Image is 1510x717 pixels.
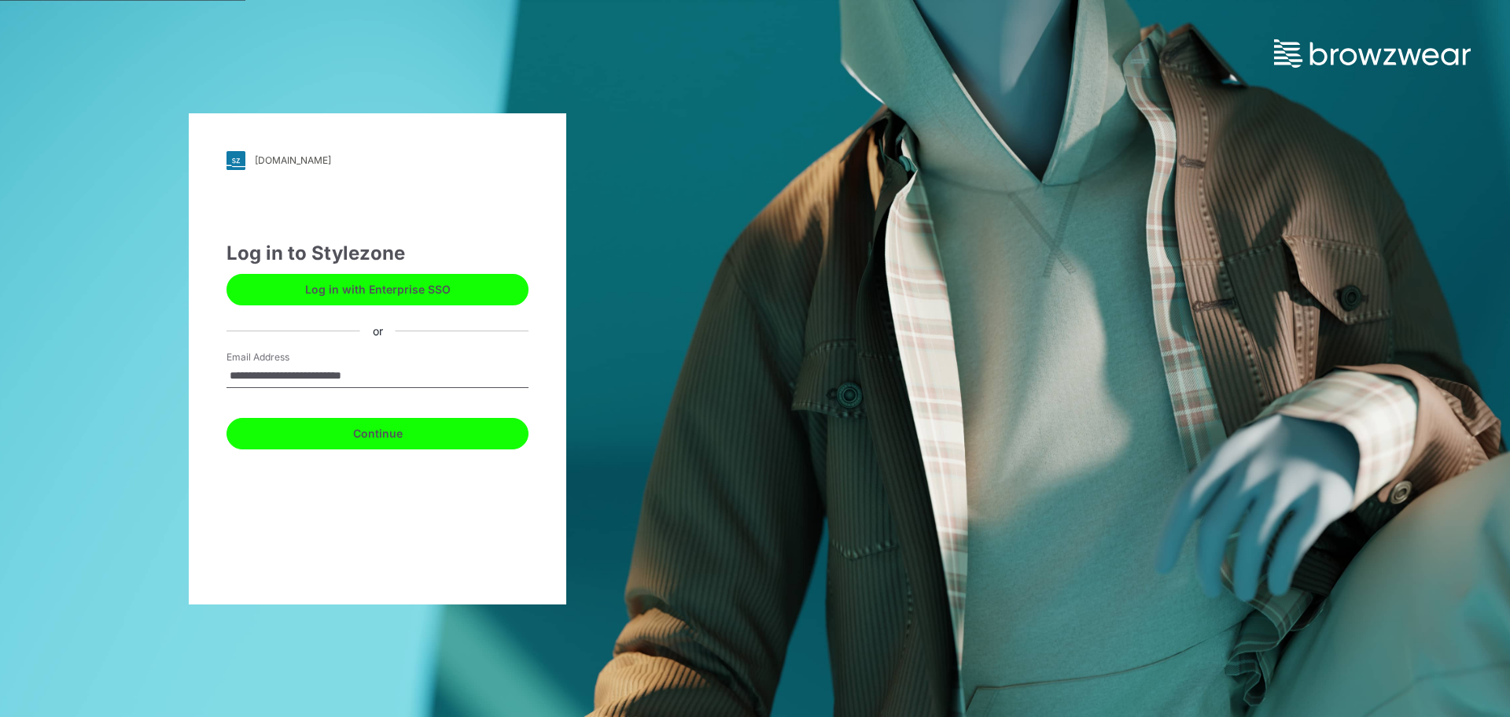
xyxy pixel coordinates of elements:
[226,418,528,449] button: Continue
[255,154,331,166] div: [DOMAIN_NAME]
[1274,39,1471,68] img: browzwear-logo.73288ffb.svg
[226,350,337,364] label: Email Address
[360,323,396,339] div: or
[226,151,245,170] img: svg+xml;base64,PHN2ZyB3aWR0aD0iMjgiIGhlaWdodD0iMjgiIHZpZXdCb3g9IjAgMCAyOCAyOCIgZmlsbD0ibm9uZSIgeG...
[226,239,528,268] div: Log in to Stylezone
[226,151,528,170] a: [DOMAIN_NAME]
[226,274,528,305] button: Log in with Enterprise SSO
